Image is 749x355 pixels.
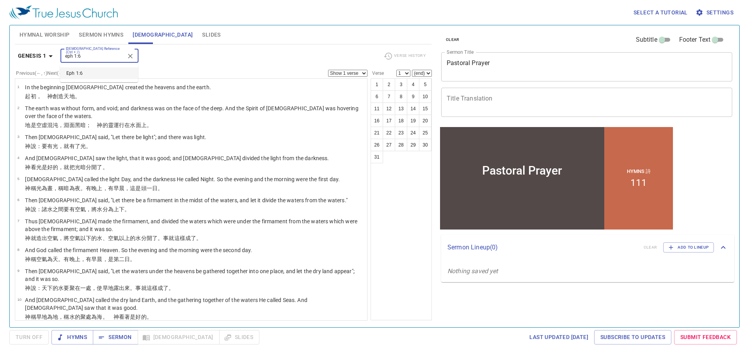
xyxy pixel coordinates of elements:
[36,185,163,191] wh7121: 光
[383,78,395,91] button: 2
[447,59,727,74] textarea: Pastoral Prayer
[17,268,19,273] span: 9
[31,314,152,320] wh430: 稱
[447,243,637,252] p: Sermon Lineup ( 0 )
[42,164,108,170] wh216: 是好的
[9,5,118,19] img: True Jesus Church
[53,185,163,191] wh3117: ，稱
[407,139,419,151] button: 29
[47,314,152,320] wh3004: 為地
[93,330,138,344] button: Sermon
[47,235,202,241] wh6213: 空氣
[407,102,419,115] button: 14
[147,314,152,320] wh2896: 。
[31,206,130,212] wh430: 說
[634,8,688,18] span: Select a tutorial
[383,102,395,115] button: 12
[36,143,92,149] wh559: ：要有
[679,35,711,44] span: Footer Text
[441,235,734,260] div: Sermon Lineup(0)clearAdd to Lineup
[80,235,202,241] wh7549: 以下
[53,143,91,149] wh1961: 光
[119,314,152,320] wh430: 看著
[371,102,383,115] button: 11
[103,314,152,320] wh3220: 。 神
[594,330,671,344] a: Subscribe to Updates
[395,127,407,139] button: 23
[119,235,202,241] wh7549: 以上
[130,235,202,241] wh5921: 的水
[58,122,152,128] wh922: ，淵
[130,256,135,262] wh3117: 。
[441,35,464,44] button: clear
[25,217,365,233] p: Thus [DEMOGRAPHIC_DATA] made the firmament, and divided the waters which were under the firmament...
[202,30,220,40] span: Slides
[395,139,407,151] button: 28
[446,36,460,43] span: clear
[407,115,419,127] button: 19
[419,139,431,151] button: 30
[383,115,395,127] button: 17
[371,90,383,103] button: 6
[86,206,130,212] wh7549: ，將水
[108,285,174,291] wh3004: 地露出來
[383,139,395,151] button: 27
[114,122,152,128] wh7307: 運行
[680,332,731,342] span: Submit Feedback
[58,256,135,262] wh8064: 。有晚上
[668,244,709,251] span: Add to Lineup
[36,285,174,291] wh559: ：天
[136,122,152,128] wh4325: 面
[108,206,130,212] wh914: 為上下。
[25,313,365,321] p: 神
[407,78,419,91] button: 4
[75,122,152,128] wh6440: 黑暗
[80,185,163,191] wh3915: 。有晚上
[697,8,733,18] span: Settings
[371,139,383,151] button: 26
[17,85,19,89] span: 1
[663,242,714,253] button: Add to Lineup
[25,154,329,162] p: And [DEMOGRAPHIC_DATA] saw the light, that it was good; and [DEMOGRAPHIC_DATA] divided the light ...
[371,127,383,139] button: 21
[91,235,202,241] wh8478: 的水
[20,30,70,40] span: Hymnal Worship
[130,314,152,320] wh7200: 是好的
[371,115,383,127] button: 16
[31,285,174,291] wh430: 說
[31,256,136,262] wh430: 稱
[86,314,152,320] wh4723: 處為海
[86,143,91,149] wh216: 。
[63,51,123,60] input: Type Bible Reference
[69,185,163,191] wh2822: 為夜
[419,115,431,127] button: 20
[58,143,91,149] wh216: ，就有了光
[15,49,59,63] button: Genesis 1
[371,78,383,91] button: 1
[526,330,591,344] a: Last updated [DATE]
[36,256,136,262] wh7121: 空氣
[69,122,152,128] wh8415: 面
[25,234,365,242] p: 神
[69,314,152,320] wh7121: 水
[47,122,152,128] wh8414: 混沌
[141,122,152,128] wh6440: 上
[58,332,87,342] span: Hymns
[158,235,202,241] wh914: 。事就這樣成了
[36,314,152,320] wh7121: 旱地
[158,185,163,191] wh3117: 。
[124,185,163,191] wh1242: ，這是頭一
[25,83,211,91] p: In the beginning [DEMOGRAPHIC_DATA] created the heavens and the earth.
[694,5,737,20] button: Settings
[53,206,130,212] wh4325: 之間
[36,206,130,212] wh559: ：諸水
[18,51,46,61] b: Genesis 1
[141,235,202,241] wh4325: 分開了
[147,122,152,128] wh5921: 。
[371,71,384,76] label: Verse
[17,177,19,181] span: 5
[58,164,108,170] wh2896: ，就把光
